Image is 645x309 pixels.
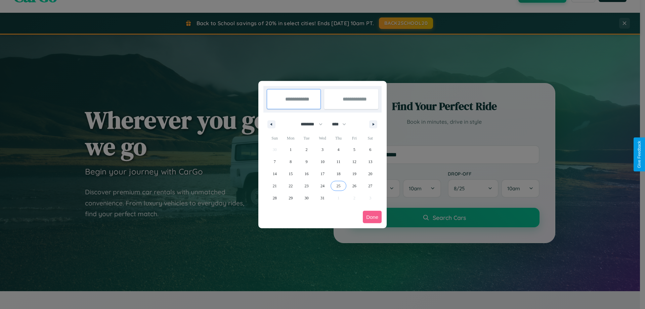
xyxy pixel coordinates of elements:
[369,144,371,156] span: 6
[368,180,372,192] span: 27
[337,156,341,168] span: 11
[267,168,283,180] button: 14
[314,133,330,144] span: Wed
[267,156,283,168] button: 7
[637,141,642,168] div: Give Feedback
[283,133,298,144] span: Mon
[305,192,309,204] span: 30
[314,192,330,204] button: 31
[368,156,372,168] span: 13
[273,180,277,192] span: 21
[362,133,378,144] span: Sat
[320,180,325,192] span: 24
[321,144,324,156] span: 3
[346,168,362,180] button: 19
[362,180,378,192] button: 27
[306,144,308,156] span: 2
[314,180,330,192] button: 24
[267,192,283,204] button: 28
[362,156,378,168] button: 13
[283,180,298,192] button: 22
[283,168,298,180] button: 15
[331,180,346,192] button: 25
[305,168,309,180] span: 16
[320,156,325,168] span: 10
[346,133,362,144] span: Fri
[352,168,356,180] span: 19
[331,144,346,156] button: 4
[363,211,382,223] button: Done
[283,192,298,204] button: 29
[273,192,277,204] span: 28
[331,156,346,168] button: 11
[320,192,325,204] span: 31
[289,192,293,204] span: 29
[346,144,362,156] button: 5
[314,156,330,168] button: 10
[331,168,346,180] button: 18
[362,144,378,156] button: 6
[314,168,330,180] button: 17
[299,144,314,156] button: 2
[314,144,330,156] button: 3
[283,156,298,168] button: 8
[362,168,378,180] button: 20
[337,144,339,156] span: 4
[305,180,309,192] span: 23
[306,156,308,168] span: 9
[299,192,314,204] button: 30
[336,180,340,192] span: 25
[346,156,362,168] button: 12
[267,180,283,192] button: 21
[299,156,314,168] button: 9
[336,168,340,180] span: 18
[352,156,356,168] span: 12
[368,168,372,180] span: 20
[299,168,314,180] button: 16
[299,180,314,192] button: 23
[346,180,362,192] button: 26
[273,168,277,180] span: 14
[289,180,293,192] span: 22
[267,133,283,144] span: Sun
[290,156,292,168] span: 8
[289,168,293,180] span: 15
[299,133,314,144] span: Tue
[290,144,292,156] span: 1
[353,144,355,156] span: 5
[283,144,298,156] button: 1
[352,180,356,192] span: 26
[331,133,346,144] span: Thu
[320,168,325,180] span: 17
[274,156,276,168] span: 7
